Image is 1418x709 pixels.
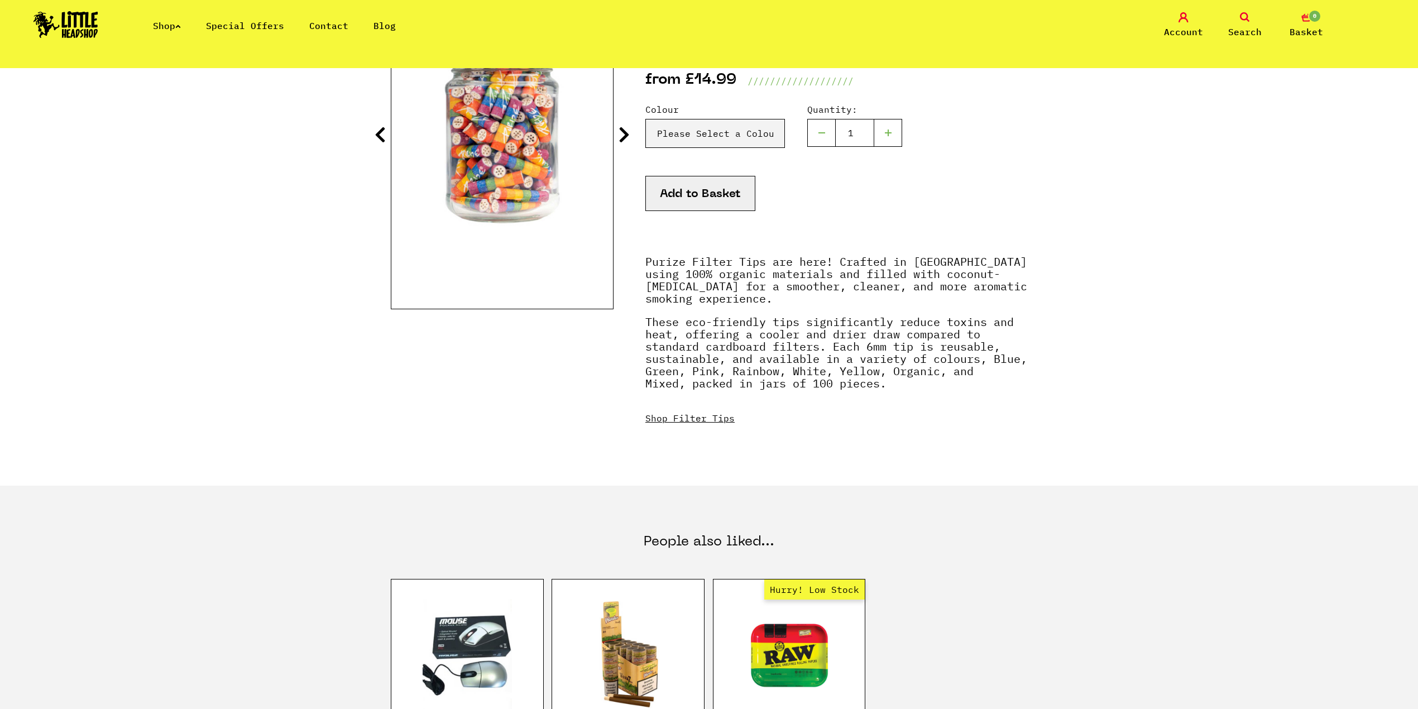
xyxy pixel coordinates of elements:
span: 0 [1308,9,1321,23]
p: These eco-friendly tips significantly reduce toxins and heat, offering a cooler and drier draw co... [645,316,1027,401]
label: Quantity: [807,103,902,116]
a: Blog [373,20,396,31]
a: Search [1217,12,1273,39]
p: from £14.99 [645,74,736,88]
label: Colour [645,103,785,116]
img: Little Head Shop Logo [33,11,98,38]
span: Search [1228,25,1262,39]
a: Special Offers [206,20,284,31]
p: Purize Filter Tips are here! Crafted in [GEOGRAPHIC_DATA] using 100% organic materials and filled... [645,256,1027,316]
span: Hurry! Low Stock [764,579,865,600]
a: Shop [153,20,181,31]
span: Basket [1290,25,1323,39]
a: Contact [309,20,348,31]
input: 1 [835,119,874,147]
span: Account [1164,25,1203,39]
a: 0 Basket [1278,12,1334,39]
p: /////////////////// [748,74,854,88]
a: Shop Filter Tips [645,413,735,424]
button: Add to Basket [645,176,755,211]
